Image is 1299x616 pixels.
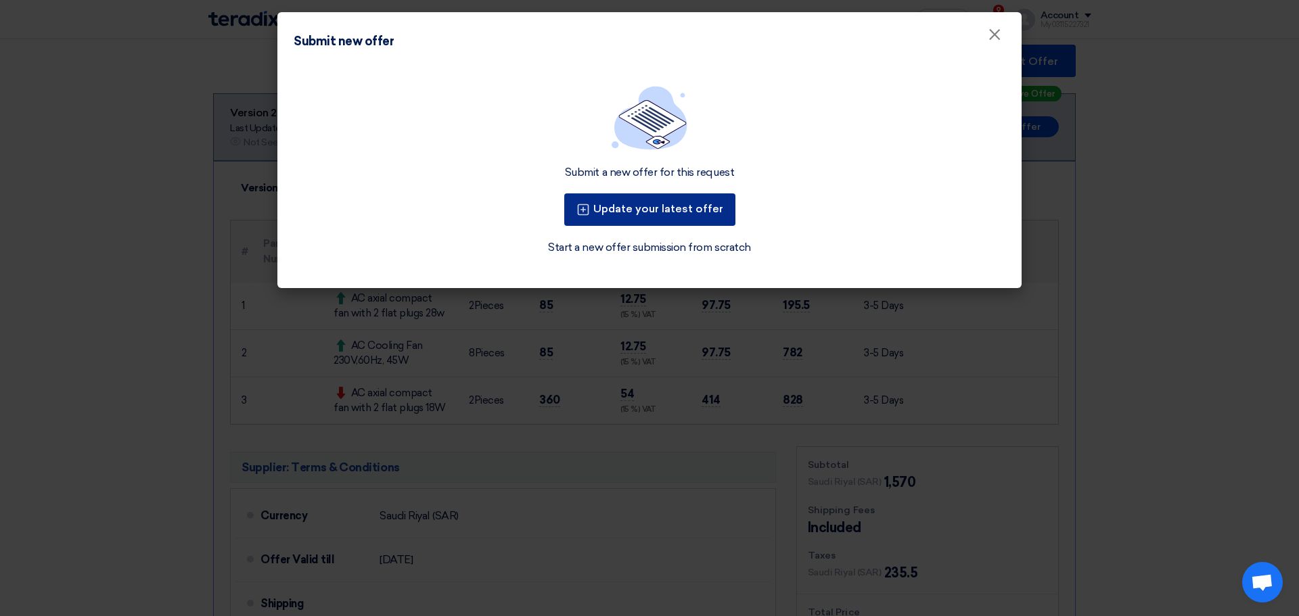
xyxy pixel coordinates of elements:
button: Close [977,22,1012,49]
img: empty_state_list.svg [612,86,687,149]
a: Start a new offer submission from scratch [548,239,750,256]
span: × [988,24,1001,51]
div: Open chat [1242,562,1283,602]
div: Submit a new offer for this request [565,166,734,180]
div: Submit new offer [294,32,394,51]
button: Update your latest offer [564,193,735,226]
